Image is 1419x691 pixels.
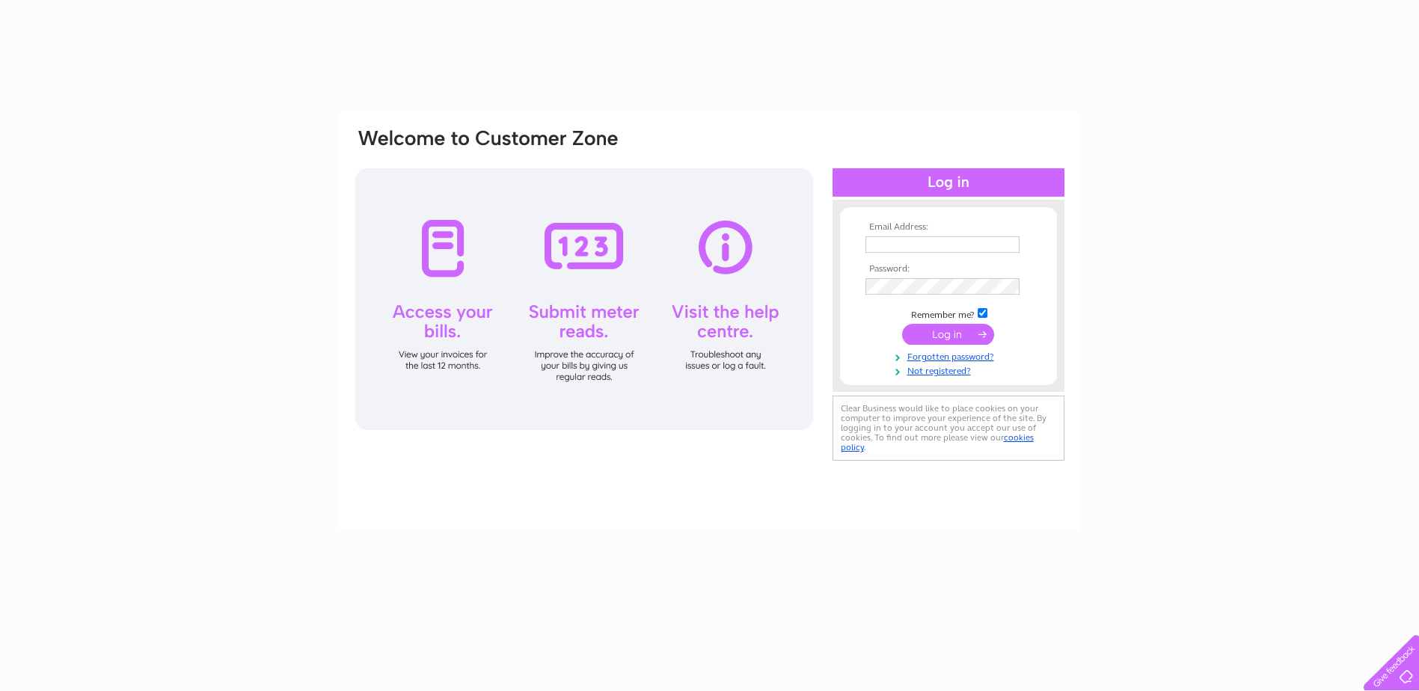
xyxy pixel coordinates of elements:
[902,324,994,345] input: Submit
[862,222,1035,233] th: Email Address:
[833,396,1064,461] div: Clear Business would like to place cookies on your computer to improve your experience of the sit...
[865,363,1035,377] a: Not registered?
[865,348,1035,363] a: Forgotten password?
[862,264,1035,274] th: Password:
[841,432,1034,452] a: cookies policy
[862,306,1035,321] td: Remember me?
